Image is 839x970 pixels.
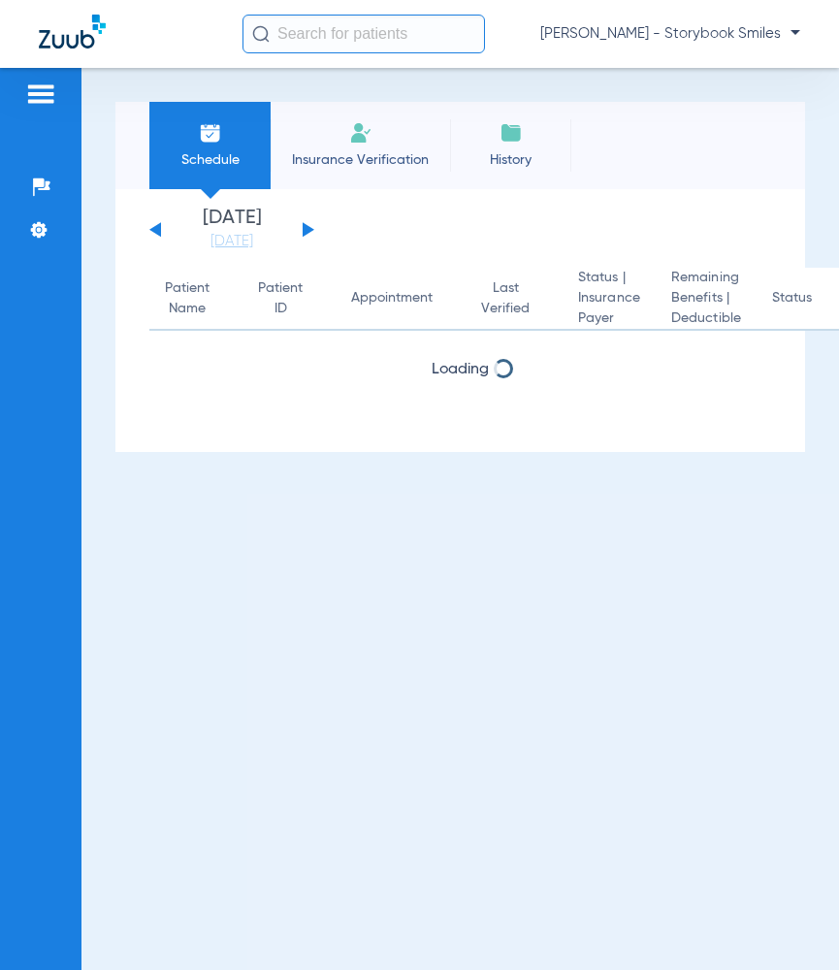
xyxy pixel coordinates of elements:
img: Manual Insurance Verification [349,121,372,145]
span: History [465,150,557,170]
img: Schedule [199,121,222,145]
div: Last Verified [481,278,530,319]
span: [PERSON_NAME] - Storybook Smiles [540,24,800,44]
th: Status | [563,268,656,331]
img: Search Icon [252,25,270,43]
a: [DATE] [174,232,290,251]
span: Schedule [164,150,256,170]
img: hamburger-icon [25,82,56,106]
th: Remaining Benefits | [656,268,757,331]
div: Patient ID [258,278,320,319]
div: Patient ID [258,278,303,319]
span: Insurance Payer [578,288,640,329]
div: Last Verified [481,278,547,319]
div: Appointment [351,288,433,308]
span: Deductible [671,308,741,329]
div: Patient Name [165,278,210,319]
span: Insurance Verification [285,150,436,170]
input: Search for patients [242,15,485,53]
img: Zuub Logo [39,15,106,48]
img: History [500,121,523,145]
span: Loading [432,362,489,377]
div: Appointment [351,288,450,308]
li: [DATE] [174,209,290,251]
div: Patient Name [165,278,227,319]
